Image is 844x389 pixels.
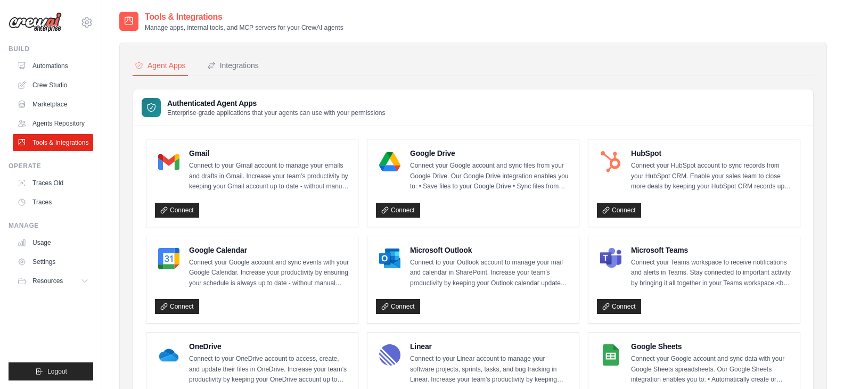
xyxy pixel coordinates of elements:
a: Connect [376,203,420,218]
img: Microsoft Outlook Logo [379,248,400,269]
button: Resources [13,272,93,289]
div: Manage [9,221,93,230]
h4: Linear [410,341,570,352]
a: Crew Studio [13,77,93,94]
img: Linear Logo [379,344,400,366]
p: Connect your Google account and sync data with your Google Sheets spreadsheets. Our Google Sheets... [631,354,791,385]
p: Connect to your OneDrive account to access, create, and update their files in OneDrive. Increase ... [189,354,349,385]
a: Connect [155,203,199,218]
a: Connect [597,203,641,218]
h4: Gmail [189,148,349,159]
div: Build [9,45,93,53]
h4: OneDrive [189,341,349,352]
img: Microsoft Teams Logo [600,248,621,269]
p: Manage apps, internal tools, and MCP servers for your CrewAI agents [145,23,343,32]
div: Agent Apps [135,60,186,71]
a: Usage [13,234,93,251]
img: Gmail Logo [158,151,179,172]
p: Enterprise-grade applications that your agents can use with your permissions [167,109,386,117]
div: Operate [9,162,93,170]
a: Connect [155,299,199,314]
h4: HubSpot [631,148,791,159]
p: Connect your HubSpot account to sync records from your HubSpot CRM. Enable your sales team to clo... [631,161,791,192]
a: Connect [597,299,641,314]
a: Automations [13,57,93,75]
img: Logo [9,12,62,32]
p: Connect to your Gmail account to manage your emails and drafts in Gmail. Increase your team’s pro... [189,161,349,192]
a: Traces [13,194,93,211]
button: Agent Apps [133,56,188,76]
a: Marketplace [13,96,93,113]
img: HubSpot Logo [600,151,621,172]
img: Google Sheets Logo [600,344,621,366]
button: Integrations [205,56,261,76]
a: Agents Repository [13,115,93,132]
h4: Google Calendar [189,245,349,255]
h3: Authenticated Agent Apps [167,98,386,109]
h4: Microsoft Teams [631,245,791,255]
p: Connect your Teams workspace to receive notifications and alerts in Teams. Stay connected to impo... [631,258,791,289]
span: Logout [47,367,67,376]
p: Connect your Google account and sync files from your Google Drive. Our Google Drive integration e... [410,161,570,192]
button: Logout [9,362,93,380]
h4: Google Drive [410,148,570,159]
div: Integrations [207,60,259,71]
img: Google Calendar Logo [158,248,179,269]
p: Connect to your Linear account to manage your software projects, sprints, tasks, and bug tracking... [410,354,570,385]
p: Connect your Google account and sync events with your Google Calendar. Increase your productivity... [189,258,349,289]
a: Traces Old [13,175,93,192]
p: Connect to your Outlook account to manage your mail and calendar in SharePoint. Increase your tea... [410,258,570,289]
img: OneDrive Logo [158,344,179,366]
a: Settings [13,253,93,270]
h4: Google Sheets [631,341,791,352]
a: Tools & Integrations [13,134,93,151]
img: Google Drive Logo [379,151,400,172]
h2: Tools & Integrations [145,11,343,23]
h4: Microsoft Outlook [410,245,570,255]
a: Connect [376,299,420,314]
span: Resources [32,277,63,285]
